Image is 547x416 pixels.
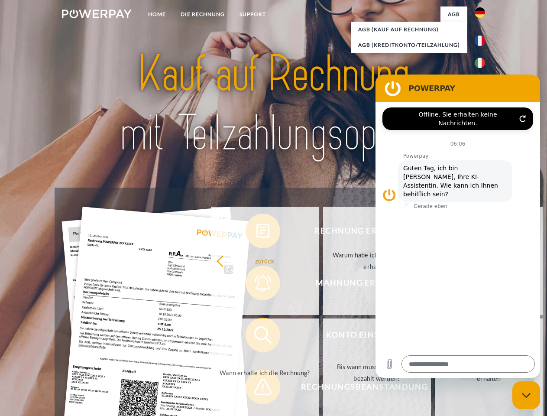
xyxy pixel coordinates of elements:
[351,37,467,53] a: AGB (Kreditkonto/Teilzahlung)
[375,75,540,378] iframe: Messaging-Fenster
[512,381,540,409] iframe: Schaltfläche zum Öffnen des Messaging-Fensters; Konversation läuft
[232,6,273,22] a: SUPPORT
[216,367,314,378] div: Wann erhalte ich die Rechnung?
[83,42,464,166] img: title-powerpay_de.svg
[475,58,485,68] img: it
[328,361,426,384] div: Bis wann muss die Rechnung bezahlt werden?
[173,6,232,22] a: DIE RECHNUNG
[440,6,467,22] a: agb
[475,7,485,18] img: de
[62,10,132,18] img: logo-powerpay-white.svg
[216,255,314,266] div: zurück
[328,249,426,273] div: Warum habe ich eine Rechnung erhalten?
[475,36,485,46] img: fr
[351,22,467,37] a: AGB (Kauf auf Rechnung)
[141,6,173,22] a: Home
